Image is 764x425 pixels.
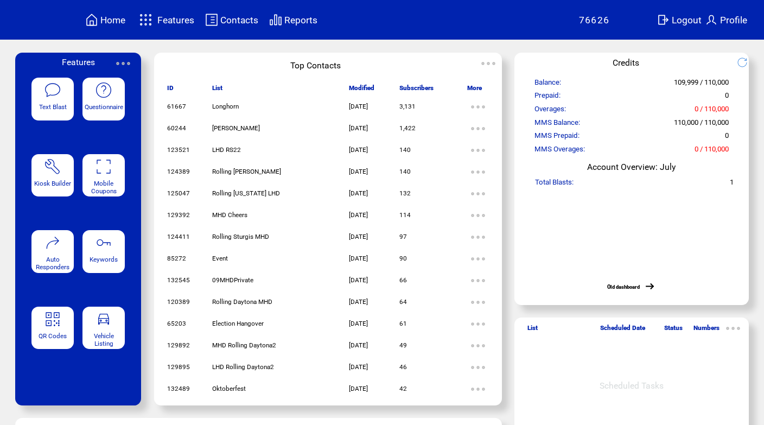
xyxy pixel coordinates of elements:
[167,255,186,262] span: 85272
[399,255,407,262] span: 90
[82,230,125,298] a: Keywords
[349,124,368,132] span: [DATE]
[399,189,411,197] span: 132
[349,84,374,96] span: Modified
[220,15,258,26] span: Contacts
[349,189,368,197] span: [DATE]
[167,320,186,327] span: 65203
[31,78,74,145] a: Text Blast
[44,81,61,99] img: text-blast.svg
[349,298,368,306] span: [DATE]
[467,378,489,400] img: ellypsis.svg
[349,320,368,327] span: [DATE]
[84,11,127,28] a: Home
[467,118,489,139] img: ellypsis.svg
[399,124,416,132] span: 1,422
[167,385,190,392] span: 132489
[607,284,640,290] a: Old dashboard
[167,298,190,306] span: 120389
[31,230,74,298] a: Auto Responders
[349,341,368,349] span: [DATE]
[167,124,186,132] span: 60244
[613,58,639,68] span: Credits
[212,146,241,154] span: LHD RS22
[212,189,280,197] span: Rolling [US_STATE] LHD
[600,380,664,391] span: Scheduled Tasks
[399,84,434,96] span: Subscribers
[399,385,407,392] span: 42
[91,180,117,195] span: Mobile Coupons
[44,158,61,175] img: tool%201.svg
[82,78,125,145] a: Questionnaire
[722,318,744,339] img: ellypsis.svg
[674,118,729,131] span: 110,000 / 110,000
[82,154,125,222] a: Mobile Coupons
[31,307,74,375] a: QR Codes
[212,363,274,371] span: LHD Rolling Daytona2
[212,168,281,175] span: Rolling [PERSON_NAME]
[90,256,118,263] span: Keywords
[212,320,264,327] span: Election Hangover
[284,15,317,26] span: Reports
[167,146,190,154] span: 123521
[212,385,246,392] span: Oktoberfest
[39,332,67,340] span: QR Codes
[657,13,670,27] img: exit.svg
[167,276,190,284] span: 132545
[399,276,407,284] span: 66
[212,211,247,219] span: MHD Cheers
[167,103,186,110] span: 61667
[467,270,489,291] img: ellypsis.svg
[62,57,95,67] span: Features
[167,363,190,371] span: 129895
[349,103,368,110] span: [DATE]
[36,256,69,271] span: Auto Responders
[703,11,749,28] a: Profile
[349,211,368,219] span: [DATE]
[730,178,734,191] span: 1
[349,146,368,154] span: [DATE]
[467,183,489,205] img: ellypsis.svg
[136,11,155,29] img: features.svg
[705,13,718,27] img: profile.svg
[44,234,61,251] img: auto-responders.svg
[664,324,683,336] span: Status
[587,162,676,172] span: Account Overview: July
[399,211,411,219] span: 114
[82,307,125,375] a: Vehicle Listing
[467,139,489,161] img: ellypsis.svg
[477,53,499,74] img: ellypsis.svg
[94,332,114,347] span: Vehicle Listing
[44,310,61,328] img: qr.svg
[95,81,112,99] img: questionnaire.svg
[95,310,112,328] img: vehicle-listing.svg
[534,145,585,157] span: MMS Overages:
[167,168,190,175] span: 124389
[212,298,272,306] span: Rolling Daytona MHD
[399,298,407,306] span: 64
[695,145,729,157] span: 0 / 110,000
[695,105,729,117] span: 0 / 110,000
[212,341,276,349] span: MHD Rolling Daytona2
[167,211,190,219] span: 129392
[467,357,489,378] img: ellypsis.svg
[85,103,123,111] span: Questionnaire
[467,96,489,118] img: ellypsis.svg
[100,15,125,26] span: Home
[399,168,411,175] span: 140
[534,105,566,117] span: Overages:
[349,255,368,262] span: [DATE]
[349,168,368,175] span: [DATE]
[720,15,747,26] span: Profile
[349,276,368,284] span: [DATE]
[212,124,260,132] span: [PERSON_NAME]
[467,291,489,313] img: ellypsis.svg
[167,341,190,349] span: 129892
[467,161,489,183] img: ellypsis.svg
[31,154,74,222] a: Kiosk Builder
[212,103,239,110] span: Longhorn
[467,248,489,270] img: ellypsis.svg
[167,233,190,240] span: 124411
[467,226,489,248] img: ellypsis.svg
[534,131,580,144] span: MMS Prepaid:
